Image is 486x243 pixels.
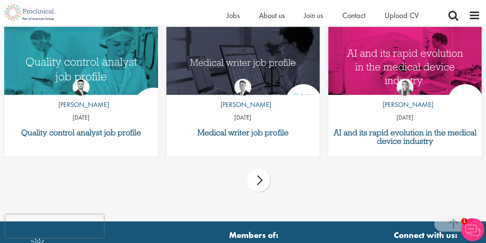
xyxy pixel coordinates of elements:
[166,27,320,107] img: Medical writer job profile
[342,10,365,20] a: Contact
[461,218,468,225] span: 1
[385,10,419,20] a: Upload CV
[247,169,270,192] div: next
[4,27,158,95] a: Link to a post
[259,10,285,20] a: About us
[170,128,316,137] a: Medical writer job profile
[5,215,104,238] iframe: reCAPTCHA
[328,27,482,95] a: Link to a post
[215,79,271,113] a: George Watson [PERSON_NAME]
[394,229,459,241] strong: Connect with us:
[328,113,482,122] p: [DATE]
[53,79,109,113] a: Joshua Godden [PERSON_NAME]
[4,113,158,122] p: [DATE]
[227,10,240,20] a: Jobs
[377,79,433,113] a: Hannah Burke [PERSON_NAME]
[304,10,323,20] a: Join us
[234,79,251,96] img: George Watson
[8,128,154,137] a: Quality control analyst job profile
[461,218,484,241] img: Chatbot
[73,79,90,96] img: Joshua Godden
[396,79,413,96] img: Hannah Burke
[332,128,478,145] a: AI and its rapid evolution in the medical device industry
[215,100,271,110] p: [PERSON_NAME]
[141,229,367,241] strong: Members of:
[166,27,320,95] a: Link to a post
[377,100,433,110] p: [PERSON_NAME]
[166,113,320,122] p: [DATE]
[53,100,109,110] p: [PERSON_NAME]
[328,27,482,107] img: AI and Its Impact on the Medical Device Industry | Proclinical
